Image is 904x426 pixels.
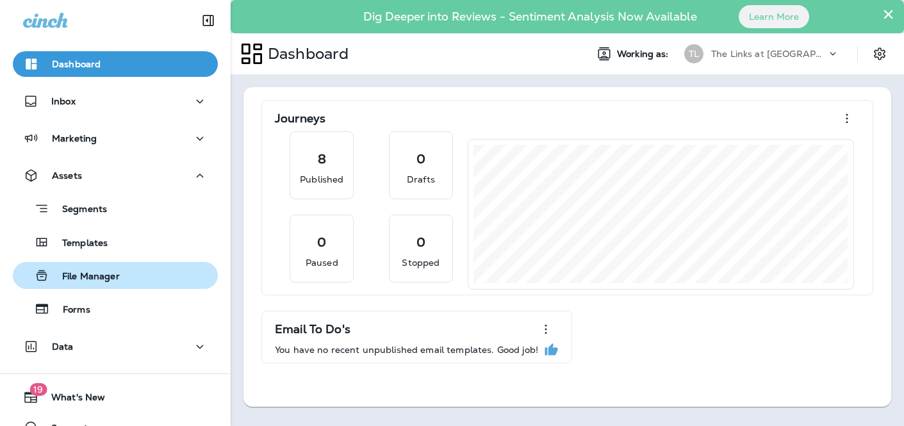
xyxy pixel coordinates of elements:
[326,15,734,19] p: Dig Deeper into Reviews - Sentiment Analysis Now Available
[882,4,894,24] button: Close
[711,49,826,59] p: The Links at [GEOGRAPHIC_DATA]
[416,152,425,165] p: 0
[13,195,218,222] button: Segments
[13,295,218,322] button: Forms
[13,384,218,410] button: 19What's New
[38,392,105,407] span: What's New
[29,383,47,396] span: 19
[52,170,82,181] p: Assets
[739,5,809,28] button: Learn More
[13,126,218,151] button: Marketing
[275,345,538,355] p: You have no recent unpublished email templates. Good job!
[300,173,343,186] p: Published
[318,152,326,165] p: 8
[13,229,218,256] button: Templates
[52,59,101,69] p: Dashboard
[275,323,350,336] p: Email To Do's
[49,271,120,283] p: File Manager
[317,236,326,249] p: 0
[407,173,435,186] p: Drafts
[52,341,74,352] p: Data
[51,96,76,106] p: Inbox
[275,112,325,125] p: Journeys
[13,262,218,289] button: File Manager
[402,256,440,269] p: Stopped
[306,256,338,269] p: Paused
[263,44,349,63] p: Dashboard
[13,334,218,359] button: Data
[13,163,218,188] button: Assets
[13,88,218,114] button: Inbox
[617,49,671,60] span: Working as:
[49,238,108,250] p: Templates
[13,51,218,77] button: Dashboard
[190,8,226,33] button: Collapse Sidebar
[52,133,97,143] p: Marketing
[416,236,425,249] p: 0
[868,42,891,65] button: Settings
[50,304,90,316] p: Forms
[49,204,107,217] p: Segments
[684,44,703,63] div: TL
